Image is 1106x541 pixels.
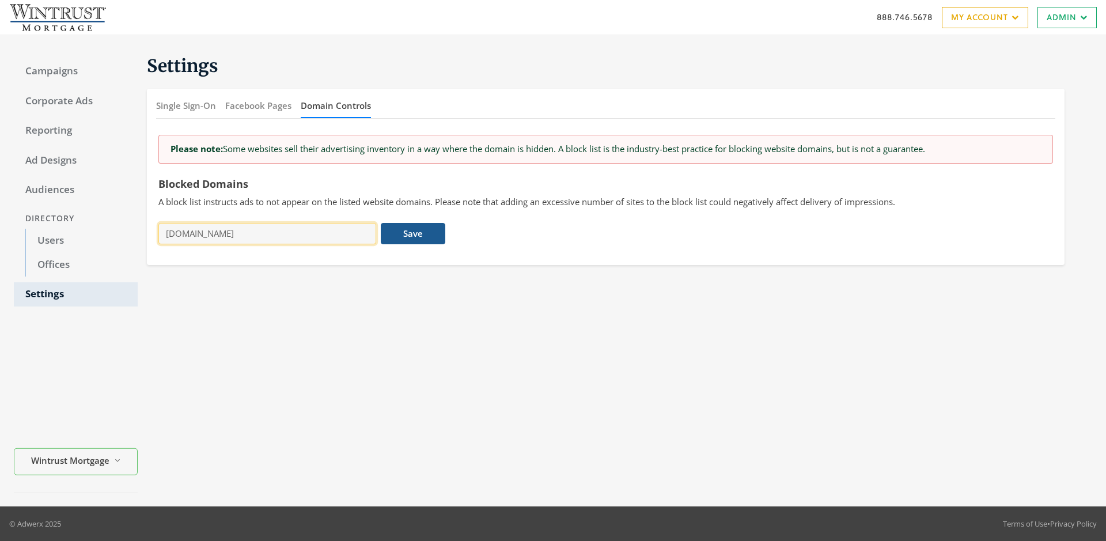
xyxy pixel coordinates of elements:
a: Offices [25,253,138,277]
button: Save [381,223,445,244]
button: Domain Controls [301,93,371,118]
a: Corporate Ads [14,89,138,114]
p: A block list instructs ads to not appear on the listed website domains. Please note that adding a... [158,195,1053,209]
a: Campaigns [14,59,138,84]
button: Wintrust Mortgage [14,448,138,475]
a: My Account [942,7,1028,28]
a: Audiences [14,178,138,202]
strong: Please note: [171,143,223,154]
button: Facebook Pages [225,93,291,118]
a: Ad Designs [14,149,138,173]
img: Adwerx [9,3,106,32]
p: © Adwerx 2025 [9,518,61,529]
span: Wintrust Mortgage [31,454,109,467]
div: • [1003,518,1097,529]
a: Terms of Use [1003,519,1047,529]
span: Settings [147,55,218,77]
input: enter a domain [158,223,376,244]
a: 888.746.5678 [877,11,933,23]
a: Admin [1037,7,1097,28]
div: Directory [14,208,138,229]
a: Reporting [14,119,138,143]
a: Users [25,229,138,253]
h5: Blocked Domains [158,177,1053,191]
div: Some websites sell their advertising inventory in a way where the domain is hidden. A block list ... [158,135,1053,163]
a: Privacy Policy [1050,519,1097,529]
button: Single Sign-On [156,93,216,118]
a: Settings [14,282,138,307]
